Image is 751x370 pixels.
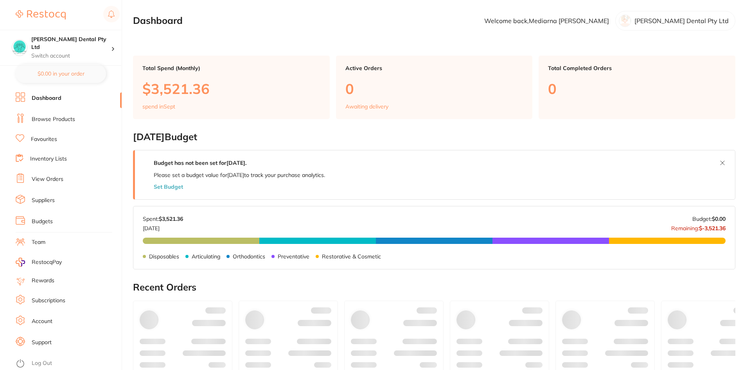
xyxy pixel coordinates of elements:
[133,56,330,119] a: Total Spend (Monthly)$3,521.36spend inSept
[16,6,66,24] a: Restocq Logo
[159,215,183,222] strong: $3,521.36
[32,218,53,226] a: Budgets
[16,357,119,370] button: Log Out
[32,94,61,102] a: Dashboard
[32,359,52,367] a: Log Out
[32,258,62,266] span: RestocqPay
[31,52,111,60] p: Switch account
[133,132,735,143] h2: [DATE] Budget
[16,258,25,267] img: RestocqPay
[32,318,52,325] a: Account
[548,81,726,97] p: 0
[32,197,55,204] a: Suppliers
[32,277,54,285] a: Rewards
[712,215,726,222] strong: $0.00
[692,216,726,222] p: Budget:
[32,175,63,183] a: View Orders
[634,17,729,24] p: [PERSON_NAME] Dental Pty Ltd
[142,65,320,71] p: Total Spend (Monthly)
[322,253,381,260] p: Restorative & Cosmetic
[142,81,320,97] p: $3,521.36
[484,17,609,24] p: Welcome back, Mediarna [PERSON_NAME]
[143,222,183,231] p: [DATE]
[133,15,183,26] h2: Dashboard
[16,258,62,267] a: RestocqPay
[192,253,220,260] p: Articulating
[699,225,726,232] strong: $-3,521.36
[30,155,67,163] a: Inventory Lists
[16,64,106,83] button: $0.00 in your order
[278,253,309,260] p: Preventative
[345,81,523,97] p: 0
[154,159,246,166] strong: Budget has not been set for [DATE] .
[31,36,111,51] h4: Biltoft Dental Pty Ltd
[32,116,75,123] a: Browse Products
[142,103,175,110] p: spend in Sept
[32,238,45,246] a: Team
[154,172,325,178] p: Please set a budget value for [DATE] to track your purchase analytics.
[32,297,65,305] a: Subscriptions
[154,184,183,190] button: Set Budget
[32,339,52,347] a: Support
[16,10,66,20] img: Restocq Logo
[133,282,735,293] h2: Recent Orders
[345,103,388,110] p: Awaiting delivery
[143,216,183,222] p: Spent:
[149,253,179,260] p: Disposables
[671,222,726,231] p: Remaining:
[12,40,27,55] img: Biltoft Dental Pty Ltd
[336,56,533,119] a: Active Orders0Awaiting delivery
[233,253,265,260] p: Orthodontics
[31,135,57,143] a: Favourites
[539,56,735,119] a: Total Completed Orders0
[548,65,726,71] p: Total Completed Orders
[345,65,523,71] p: Active Orders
